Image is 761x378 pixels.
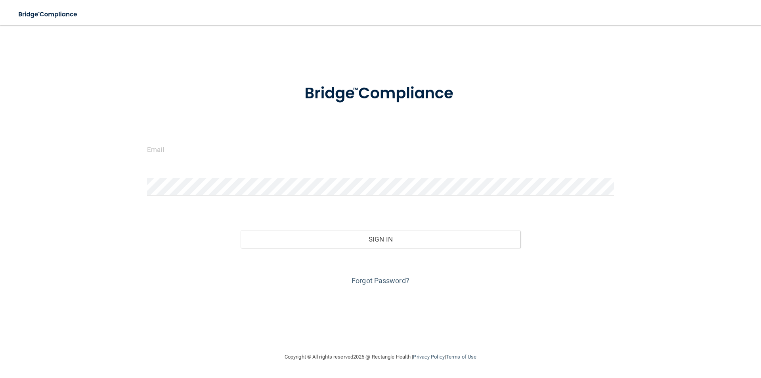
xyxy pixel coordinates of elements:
[147,140,614,158] input: Email
[446,354,476,360] a: Terms of Use
[352,276,409,285] a: Forgot Password?
[236,344,525,370] div: Copyright © All rights reserved 2025 @ Rectangle Health | |
[288,73,473,114] img: bridge_compliance_login_screen.278c3ca4.svg
[241,230,521,248] button: Sign In
[12,6,85,23] img: bridge_compliance_login_screen.278c3ca4.svg
[413,354,444,360] a: Privacy Policy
